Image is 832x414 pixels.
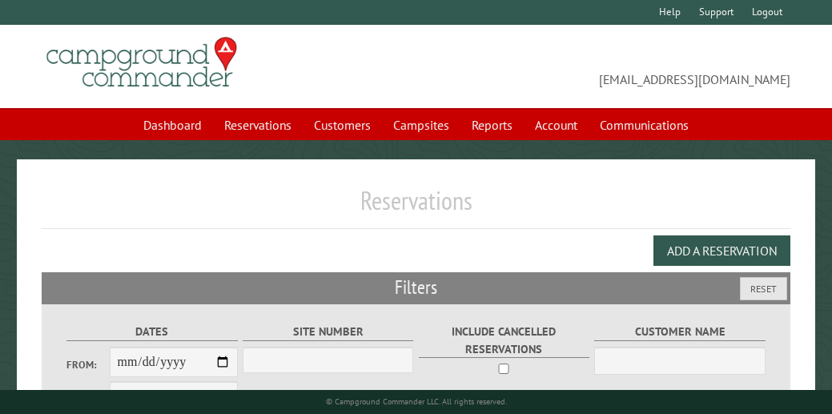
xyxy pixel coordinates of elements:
[525,110,587,140] a: Account
[384,110,459,140] a: Campsites
[66,357,109,372] label: From:
[134,110,211,140] a: Dashboard
[416,44,791,89] span: [EMAIL_ADDRESS][DOMAIN_NAME]
[594,323,765,341] label: Customer Name
[419,323,589,358] label: Include Cancelled Reservations
[215,110,301,140] a: Reservations
[42,31,242,94] img: Campground Commander
[66,323,237,341] label: Dates
[462,110,522,140] a: Reports
[740,277,787,300] button: Reset
[653,235,790,266] button: Add a Reservation
[590,110,698,140] a: Communications
[326,396,507,407] small: © Campground Commander LLC. All rights reserved.
[243,323,413,341] label: Site Number
[42,185,790,229] h1: Reservations
[42,272,790,303] h2: Filters
[304,110,380,140] a: Customers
